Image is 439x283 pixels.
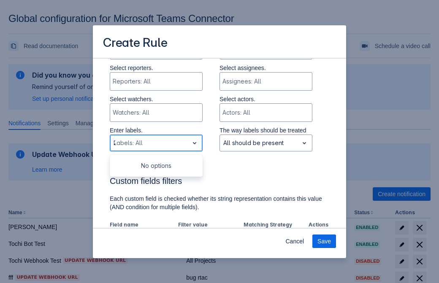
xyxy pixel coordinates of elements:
p: Select watchers. [110,95,203,103]
p: Enter labels. [110,126,203,135]
th: Actions [305,220,329,231]
span: Save [317,234,331,248]
p: Select reporters. [110,64,203,72]
h3: Custom fields filters [110,176,329,189]
span: No options [141,162,171,169]
span: open [299,138,309,148]
th: Filter value [175,220,240,231]
button: Cancel [280,234,309,248]
button: Save [312,234,336,248]
div: Scrollable content [93,58,346,229]
p: Each custom field is checked whether its string representation contains this value (AND condition... [110,194,329,211]
th: Matching Strategy [240,220,306,231]
p: Select actors. [219,95,312,103]
p: Select assignees. [219,64,312,72]
span: Cancel [285,234,304,248]
h3: Create Rule [103,35,168,52]
th: Field name [110,220,175,231]
p: The way labels should be treated [219,126,312,135]
span: open [190,138,200,148]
